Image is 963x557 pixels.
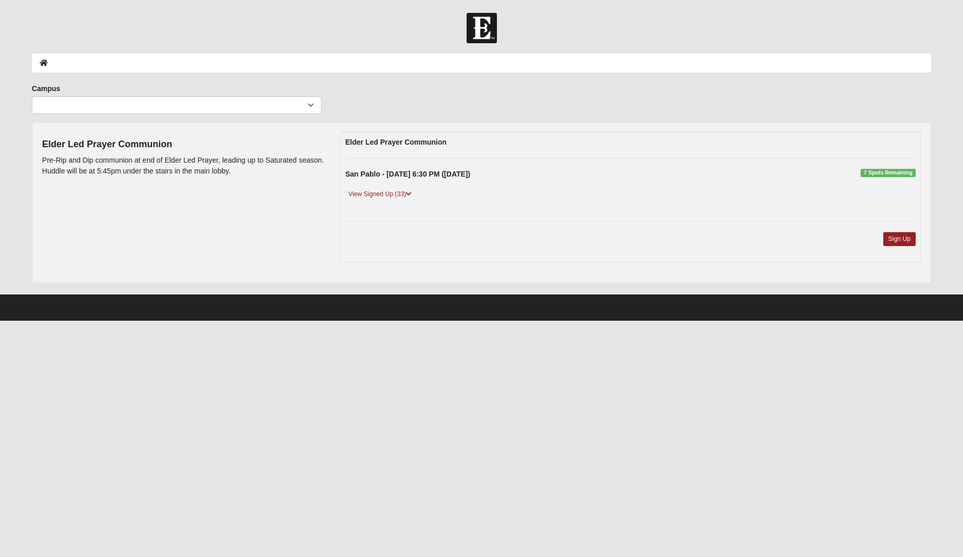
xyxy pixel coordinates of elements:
label: Campus [32,83,60,94]
span: 7 Spots Remaining [861,169,916,177]
img: Church of Eleven22 Logo [467,13,497,43]
a: Sign Up [883,232,916,246]
strong: Elder Led Prayer Communion [345,138,447,146]
a: View Signed Up (33) [345,189,415,200]
strong: San Pablo - [DATE] 6:30 PM ([DATE]) [345,170,470,178]
p: Pre-Rip and Dip communion at end of Elder Led Prayer, leading up to Saturated season. Huddle will... [42,155,325,177]
h4: Elder Led Prayer Communion [42,139,325,150]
